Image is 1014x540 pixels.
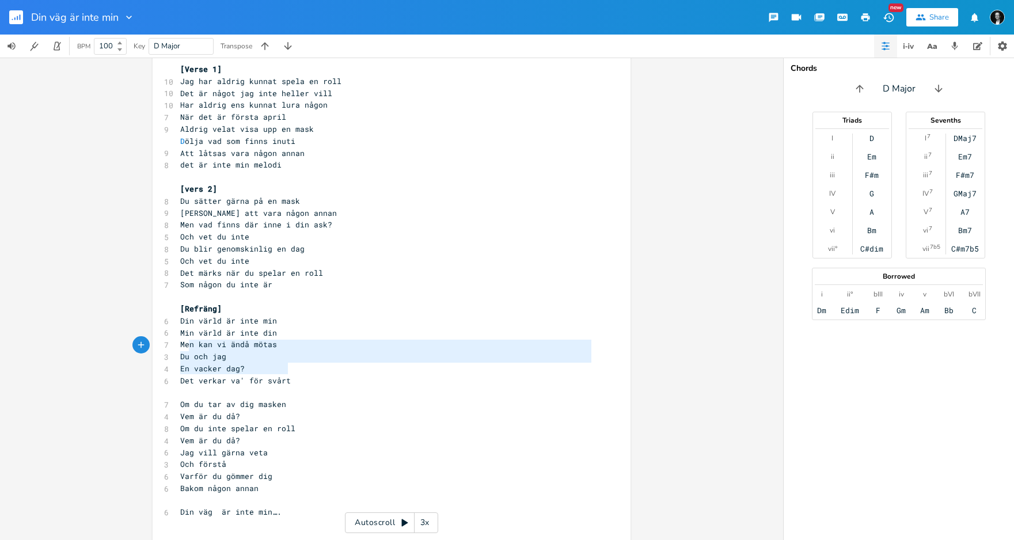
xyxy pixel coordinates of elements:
[841,306,859,315] div: Edim
[929,169,932,178] sup: 7
[869,134,874,143] div: D
[830,170,835,180] div: iii
[813,117,891,124] div: Triads
[906,8,958,26] button: Share
[821,290,823,299] div: i
[954,189,977,198] div: GMaj7
[874,290,883,299] div: bIII
[847,290,853,299] div: ii°
[180,136,185,146] span: D
[897,306,906,315] div: Gm
[927,132,931,141] sup: 7
[928,150,932,159] sup: 7
[876,306,880,315] div: F
[951,244,979,253] div: C#m7b5
[180,208,337,218] span: [PERSON_NAME] att vara någon annan
[180,363,245,374] span: En vacker dag?
[180,124,314,134] span: Aldrig velat visa upp en mask
[869,189,874,198] div: G
[930,242,940,252] sup: 7b5
[180,471,272,481] span: Varför du gömmer dig
[180,148,305,158] span: Att låtsas vara någon annan
[924,207,928,216] div: V
[345,512,438,533] div: Autoscroll
[180,423,295,433] span: Om du inte spelar en roll
[180,268,323,278] span: Det märks när du spelar en roll
[180,219,332,230] span: Men vad finns där inne i din ask?
[812,273,985,280] div: Borrowed
[831,152,834,161] div: ii
[972,306,977,315] div: C
[869,207,874,216] div: A
[867,152,876,161] div: Em
[829,189,835,198] div: IV
[180,76,341,86] span: Jag har aldrig kunnat spela en roll
[180,64,222,74] span: [Verse 1]
[830,226,835,235] div: vi
[180,256,249,266] span: Och vet du inte
[180,315,277,326] span: Din värld är inte min
[920,306,929,315] div: Am
[828,244,837,253] div: vii°
[180,279,272,290] span: Som någon du inte är
[415,512,435,533] div: 3x
[944,306,954,315] div: Bb
[958,226,972,235] div: Bm7
[180,399,286,409] span: Om du tar av dig masken
[960,207,970,216] div: A7
[830,207,835,216] div: V
[877,7,900,28] button: New
[883,82,916,96] span: D Major
[180,375,291,386] span: Det verkar va' för svårt
[923,226,928,235] div: vi
[180,244,305,254] span: Du blir genomskinlig en dag
[221,43,252,50] div: Transpose
[134,43,145,50] div: Key
[922,244,929,253] div: vii
[180,100,328,110] span: Har aldrig ens kunnat lura någon
[180,112,286,122] span: När det är första april
[180,159,282,170] span: det är inte min melodi
[31,12,119,22] span: Din väg är inte min
[990,10,1005,25] img: Marianne Milde
[77,43,90,50] div: BPM
[929,12,949,22] div: Share
[180,184,217,194] span: [vers 2]
[923,170,928,180] div: iii
[860,244,883,253] div: C#dim
[180,136,295,146] span: ölja vad som finns inuti
[180,447,268,458] span: Jag vill gärna veta
[865,170,879,180] div: F#m
[922,189,929,198] div: IV
[180,328,277,338] span: Min värld är inte din
[154,41,180,51] span: D Major
[180,411,240,421] span: Vem är du då?
[831,134,833,143] div: I
[180,435,240,446] span: Vem är du då?
[925,134,926,143] div: I
[929,187,933,196] sup: 7
[180,483,259,493] span: Bakom någon annan
[180,351,226,362] span: Du och jag
[923,290,926,299] div: v
[180,459,226,469] span: Och förstå
[180,303,222,314] span: [Refräng]
[180,339,277,349] span: Men kan vi ändå mötas
[180,507,282,517] span: Din väg är inte min….
[867,226,876,235] div: Bm
[929,224,932,233] sup: 7
[180,196,300,206] span: Du sätter gärna på en mask
[817,306,826,315] div: Dm
[924,152,928,161] div: ii
[929,206,932,215] sup: 7
[944,290,954,299] div: bVI
[888,3,903,12] div: New
[180,231,249,242] span: Och vet du inte
[969,290,981,299] div: bVII
[899,290,904,299] div: iv
[954,134,977,143] div: DMaj7
[180,88,332,98] span: Det är något jag inte heller vill
[906,117,985,124] div: Sevenths
[791,64,1007,73] div: Chords
[956,170,974,180] div: F#m7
